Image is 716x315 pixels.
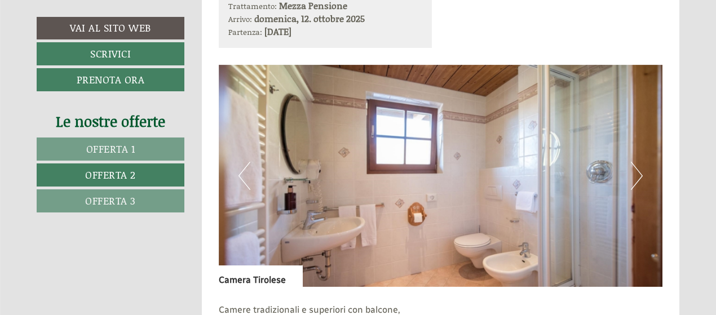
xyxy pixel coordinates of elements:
span: Offerta 1 [86,141,135,156]
img: image [219,65,663,287]
b: domenica, 12. ottobre 2025 [254,12,365,25]
button: Next [631,162,643,190]
small: Arrivo: [228,13,252,25]
a: Scrivici [37,42,184,65]
span: Offerta 3 [85,193,136,208]
span: Offerta 2 [85,167,136,182]
div: Le nostre offerte [37,111,184,132]
div: Camera Tirolese [219,265,303,287]
small: Partenza: [228,26,262,38]
a: Vai al sito web [37,17,184,39]
button: Previous [238,162,250,190]
b: [DATE] [264,25,291,38]
a: Prenota ora [37,68,184,91]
